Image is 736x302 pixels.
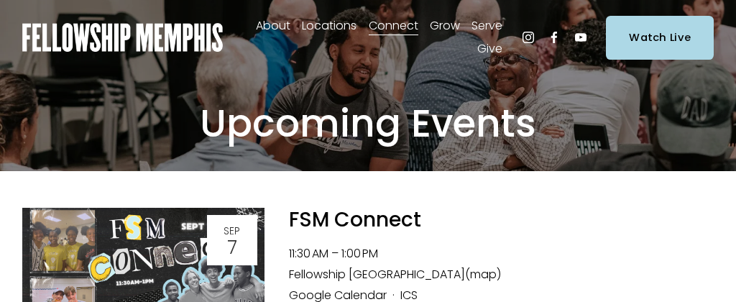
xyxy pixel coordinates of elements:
span: Connect [369,16,418,37]
h1: Upcoming Events [109,100,627,147]
a: (map) [465,266,501,283]
a: folder dropdown [256,14,290,37]
a: Watch Live [606,16,714,59]
a: YouTube [574,30,588,45]
a: Instagram [521,30,535,45]
a: Facebook [547,30,561,45]
img: Fellowship Memphis [22,23,223,52]
span: Grow [430,16,460,37]
li: Fellowship [GEOGRAPHIC_DATA] [289,265,714,285]
time: 11:30 AM [289,245,328,262]
div: 7 [211,238,253,257]
div: Sep [211,226,253,236]
a: folder dropdown [477,37,502,60]
a: folder dropdown [302,14,356,37]
time: 1:00 PM [341,245,378,262]
a: folder dropdown [369,14,418,37]
span: Locations [302,16,356,37]
a: folder dropdown [430,14,460,37]
span: About [256,16,290,37]
span: Give [477,39,502,60]
a: folder dropdown [471,14,502,37]
span: Serve [471,16,502,37]
a: FSM Connect [289,206,421,234]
